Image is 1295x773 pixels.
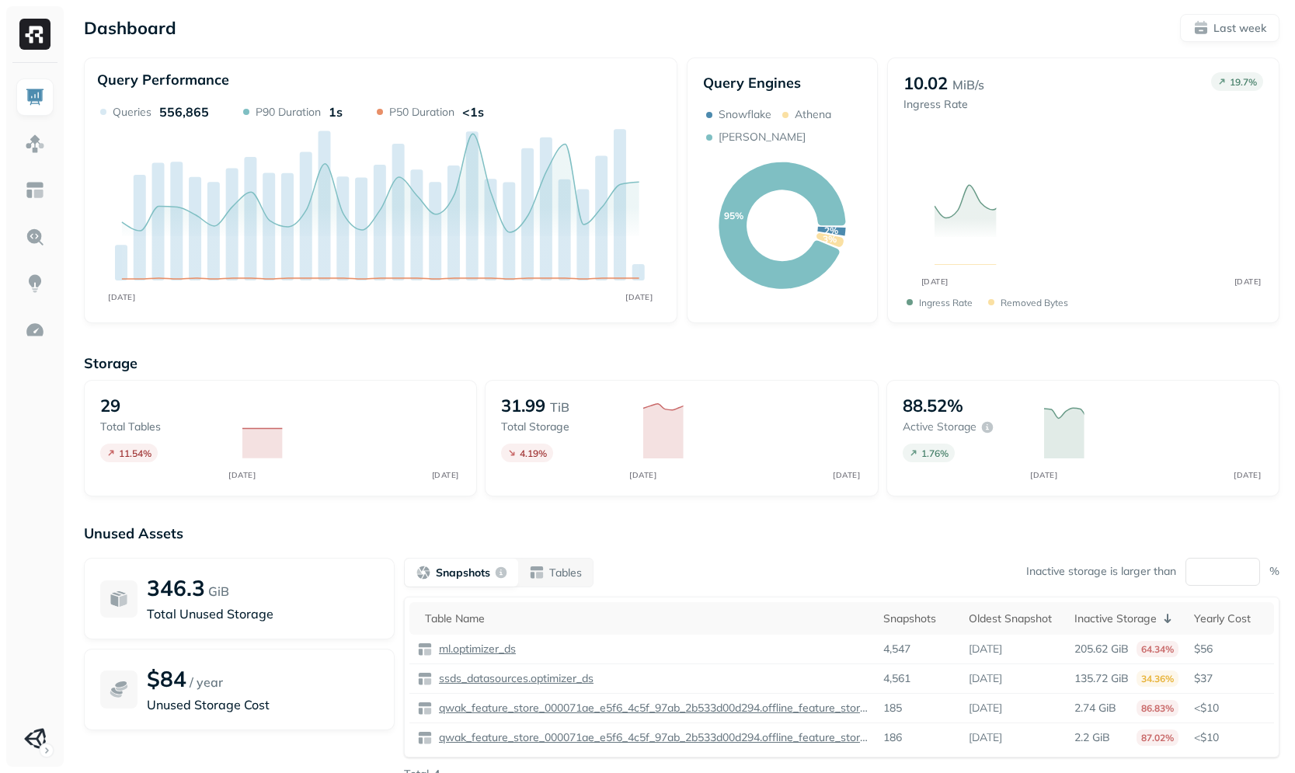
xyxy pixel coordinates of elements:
[1137,670,1178,687] p: 34.36%
[883,642,910,656] p: 4,547
[1026,564,1176,579] p: Inactive storage is larger than
[25,227,45,247] img: Query Explorer
[969,611,1058,626] div: Oldest Snapshot
[952,75,984,94] p: MiB/s
[436,730,868,745] p: qwak_feature_store_000071ae_e5f6_4c5f_97ab_2b533d00d294.offline_feature_store_arpumizer_game_user...
[883,671,910,686] p: 4,561
[25,87,45,107] img: Dashboard
[883,701,902,716] p: 185
[436,642,516,656] p: ml.optimizer_ds
[903,395,963,416] p: 88.52%
[1230,76,1257,88] p: 19.7 %
[24,728,46,750] img: Unity
[719,130,806,145] p: [PERSON_NAME]
[1137,641,1178,657] p: 64.34%
[84,354,1279,372] p: Storage
[1194,730,1266,745] p: <$10
[25,134,45,154] img: Assets
[1137,700,1178,716] p: 86.83%
[417,701,433,716] img: table
[969,730,1002,745] p: [DATE]
[1074,701,1116,716] p: 2.74 GiB
[119,447,151,459] p: 11.54 %
[969,701,1002,716] p: [DATE]
[823,234,837,245] text: 3%
[1180,14,1279,42] button: Last week
[433,701,868,716] a: qwak_feature_store_000071ae_e5f6_4c5f_97ab_2b533d00d294.offline_feature_store_arpumizer_user_leve...
[417,642,433,657] img: table
[1234,470,1261,479] tspan: [DATE]
[719,107,771,122] p: Snowflake
[100,420,227,434] p: Total tables
[432,470,459,479] tspan: [DATE]
[84,524,1279,542] p: Unused Assets
[501,420,628,434] p: Total storage
[1001,297,1068,308] p: Removed bytes
[329,104,343,120] p: 1s
[833,470,860,479] tspan: [DATE]
[1074,642,1129,656] p: 205.62 GiB
[256,105,321,120] p: P90 Duration
[208,582,229,601] p: GiB
[436,671,594,686] p: ssds_datasources.optimizer_ds
[703,74,862,92] p: Query Engines
[1194,611,1266,626] div: Yearly Cost
[1194,701,1266,716] p: <$10
[824,225,838,236] text: 2%
[883,611,953,626] div: Snapshots
[147,695,378,714] p: Unused Storage Cost
[147,574,205,601] p: 346.3
[1234,277,1262,287] tspan: [DATE]
[919,297,973,308] p: Ingress Rate
[436,701,868,716] p: qwak_feature_store_000071ae_e5f6_4c5f_97ab_2b533d00d294.offline_feature_store_arpumizer_user_leve...
[1213,21,1266,36] p: Last week
[625,292,653,301] tspan: [DATE]
[436,566,490,580] p: Snapshots
[433,730,868,745] a: qwak_feature_store_000071ae_e5f6_4c5f_97ab_2b533d00d294.offline_feature_store_arpumizer_game_user...
[501,395,545,416] p: 31.99
[108,292,135,301] tspan: [DATE]
[417,730,433,746] img: table
[520,447,547,459] p: 4.19 %
[425,611,868,626] div: Table Name
[25,180,45,200] img: Asset Explorer
[159,104,209,120] p: 556,865
[147,604,378,623] p: Total Unused Storage
[84,17,176,39] p: Dashboard
[1074,730,1110,745] p: 2.2 GiB
[1074,671,1129,686] p: 135.72 GiB
[550,398,569,416] p: TiB
[113,105,151,120] p: Queries
[19,19,50,50] img: Ryft
[921,277,949,287] tspan: [DATE]
[433,671,594,686] a: ssds_datasources.optimizer_ds
[1194,671,1266,686] p: $37
[462,104,484,120] p: <1s
[1194,642,1266,656] p: $56
[97,71,229,89] p: Query Performance
[903,97,984,112] p: Ingress Rate
[1269,564,1279,579] p: %
[795,107,831,122] p: Athena
[25,273,45,294] img: Insights
[190,673,223,691] p: / year
[417,671,433,687] img: table
[433,642,516,656] a: ml.optimizer_ds
[969,642,1002,656] p: [DATE]
[1137,729,1178,746] p: 87.02%
[1074,611,1157,626] p: Inactive Storage
[921,447,949,459] p: 1.76 %
[629,470,656,479] tspan: [DATE]
[903,72,948,94] p: 10.02
[883,730,902,745] p: 186
[100,395,120,416] p: 29
[389,105,454,120] p: P50 Duration
[549,566,582,580] p: Tables
[1031,470,1058,479] tspan: [DATE]
[969,671,1002,686] p: [DATE]
[228,470,256,479] tspan: [DATE]
[147,665,186,692] p: $84
[903,420,976,434] p: Active storage
[25,320,45,340] img: Optimization
[724,210,743,221] text: 95%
